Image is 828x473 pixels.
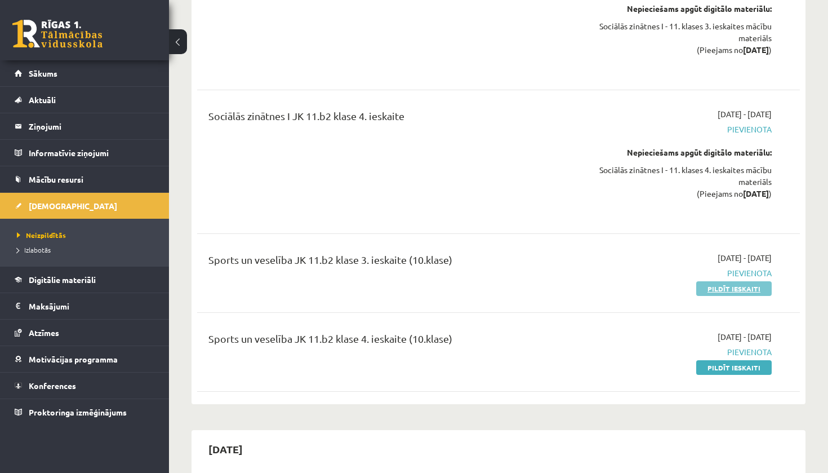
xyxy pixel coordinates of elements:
span: Sākums [29,68,57,78]
div: Sports un veselība JK 11.b2 klase 4. ieskaite (10.klase) [208,331,578,352]
a: [DEMOGRAPHIC_DATA] [15,193,155,219]
span: Konferences [29,381,76,391]
span: [DATE] - [DATE] [718,252,772,264]
span: Pievienota [595,267,772,279]
span: [DEMOGRAPHIC_DATA] [29,201,117,211]
a: Rīgas 1. Tālmācības vidusskola [12,20,103,48]
span: Pievienota [595,346,772,358]
span: Mācību resursi [29,174,83,184]
a: Neizpildītās [17,230,158,240]
a: Atzīmes [15,320,155,346]
a: Proktoringa izmēģinājums [15,399,155,425]
span: [DATE] - [DATE] [718,331,772,343]
span: Digitālie materiāli [29,275,96,285]
a: Mācību resursi [15,166,155,192]
strong: [DATE] [743,45,769,55]
a: Sākums [15,60,155,86]
h2: [DATE] [197,436,254,462]
span: Izlabotās [17,245,51,254]
div: Nepieciešams apgūt digitālo materiālu: [595,147,772,158]
a: Izlabotās [17,245,158,255]
span: Pievienota [595,123,772,135]
legend: Informatīvie ziņojumi [29,140,155,166]
strong: [DATE] [743,188,769,198]
span: Motivācijas programma [29,354,118,364]
a: Konferences [15,373,155,399]
div: Sociālās zinātnes I JK 11.b2 klase 4. ieskaite [208,108,578,129]
div: Sports un veselība JK 11.b2 klase 3. ieskaite (10.klase) [208,252,578,273]
a: Pildīt ieskaiti [696,281,772,296]
a: Informatīvie ziņojumi [15,140,155,166]
span: Atzīmes [29,328,59,338]
a: Motivācijas programma [15,346,155,372]
a: Ziņojumi [15,113,155,139]
a: Maksājumi [15,293,155,319]
span: [DATE] - [DATE] [718,108,772,120]
span: Neizpildītās [17,231,66,240]
div: Sociālās zinātnes I - 11. klases 3. ieskaites mācību materiāls (Pieejams no ) [595,20,772,56]
legend: Ziņojumi [29,113,155,139]
div: Nepieciešams apgūt digitālo materiālu: [595,3,772,15]
a: Pildīt ieskaiti [696,360,772,375]
a: Digitālie materiāli [15,267,155,293]
legend: Maksājumi [29,293,155,319]
span: Proktoringa izmēģinājums [29,407,127,417]
a: Aktuāli [15,87,155,113]
span: Aktuāli [29,95,56,105]
div: Sociālās zinātnes I - 11. klases 4. ieskaites mācību materiāls (Pieejams no ) [595,164,772,200]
